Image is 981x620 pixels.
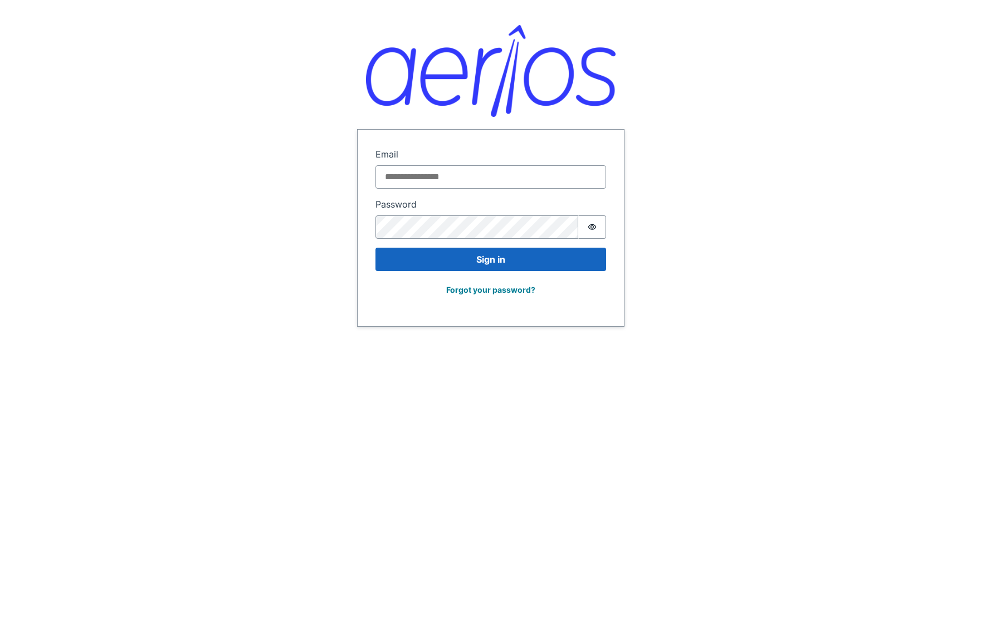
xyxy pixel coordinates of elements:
button: Sign in [375,248,606,271]
label: Email [375,147,606,161]
img: Aerios logo [366,25,616,117]
button: Show password [578,215,606,239]
label: Password [375,198,606,211]
button: Forgot your password? [439,280,543,299]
